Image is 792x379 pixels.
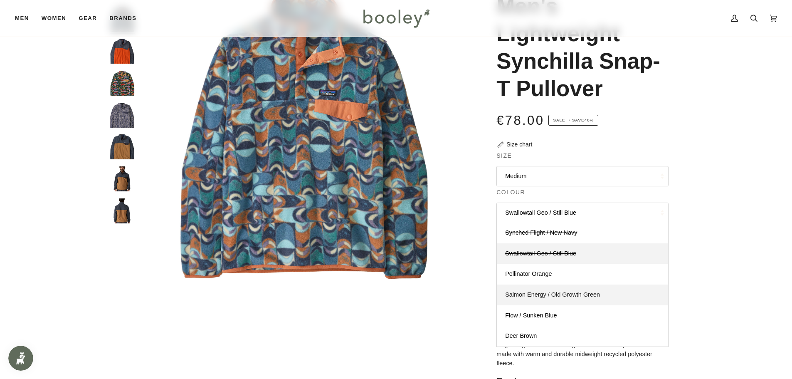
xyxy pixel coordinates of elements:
span: 40% [585,118,594,122]
span: Deer Brown [505,332,537,339]
iframe: Button to open loyalty program pop-up [8,346,33,371]
img: Patagonia Men's Lightweight Synchilla Snap-T Pullover Flow / Sunken Blue - Booley Galway [110,103,135,128]
a: Swallowtail Geo / Still Blue [497,243,668,264]
span: Sale [553,118,565,122]
span: Gear [79,14,97,22]
div: Size chart [506,140,532,149]
span: €78.00 [496,113,544,128]
span: Colour [496,188,525,197]
span: Synched Flight / New Navy [505,229,577,236]
img: Patagonia Men's Lightweight Synchilla Snap-T Pullover Pollinator Orange - Booley Galway [110,39,135,64]
a: Salmon Energy / Old Growth Green [497,285,668,305]
span: Women [42,14,66,22]
a: Synched Flight / New Navy [497,223,668,243]
img: Patagonia Men's Lightweight Synchilla Snap-T Pullover Deer Brown - Booley Galway [110,198,135,223]
span: Flow / Sunken Blue [505,312,557,319]
img: Patagonia Men's Lightweight Synchilla Snap-T Pullover Salmon Energy / Old Growth Green - Booley G... [110,71,135,96]
button: Swallowtail Geo / Still Blue [496,203,669,223]
span: Salmon Energy / Old Growth Green [505,291,600,298]
button: Medium [496,166,669,186]
span: Brands [109,14,136,22]
a: Flow / Sunken Blue [497,305,668,326]
span: Save [548,115,598,126]
span: Size [496,151,512,160]
span: Swallowtail Geo / Still Blue [505,250,576,257]
span: Pollinator Orange [505,270,552,277]
img: Patagonia Men's Lightweight Synchilla Snap-T Pullover Deer Brown - Booley Galway [110,166,135,191]
span: Men [15,14,29,22]
p: A lightweight version of Patagonia's classic Snap-T® Pullover made with warm and durable midweigh... [496,341,669,368]
a: Pollinator Orange [497,264,668,285]
img: Booley [360,6,432,30]
a: Deer Brown [497,326,668,347]
em: • [567,118,572,122]
img: Patagonia Men's Lightweight Synchilla Snap-T Pullover Deer Brown - Booley Galway [110,134,135,159]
